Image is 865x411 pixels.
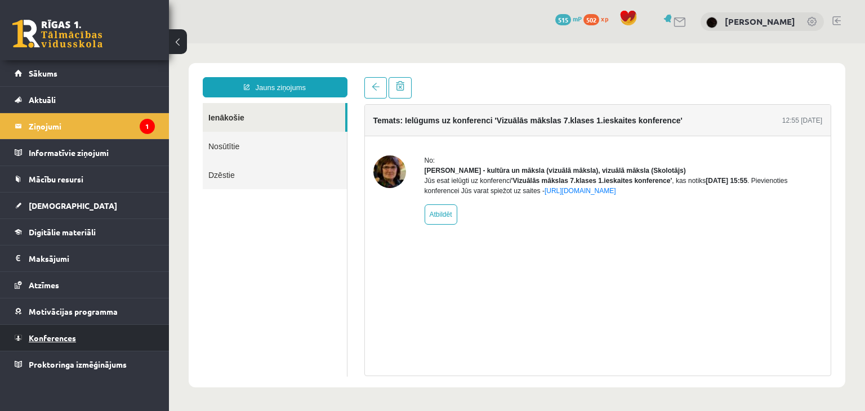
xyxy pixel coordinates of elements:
[29,113,155,139] legend: Ziņojumi
[15,245,155,271] a: Maksājumi
[15,219,155,245] a: Digitālie materiāli
[583,14,614,23] a: 502 xp
[573,14,582,23] span: mP
[29,95,56,105] span: Aktuāli
[29,306,118,316] span: Motivācijas programma
[29,245,155,271] legend: Maksājumi
[256,123,517,131] strong: [PERSON_NAME] - kultūra un māksla (vizuālā māksla), vizuālā māksla (Skolotājs)
[34,117,178,146] a: Dzēstie
[29,174,83,184] span: Mācību resursi
[613,72,653,82] div: 12:55 [DATE]
[12,20,102,48] a: Rīgas 1. Tālmācības vidusskola
[256,161,288,181] a: Atbildēt
[15,113,155,139] a: Ziņojumi1
[204,112,237,145] img: Ilze Kolka - kultūra un māksla (vizuālā māksla), vizuālā māksla
[583,14,599,25] span: 502
[601,14,608,23] span: xp
[34,60,176,88] a: Ienākošie
[15,298,155,324] a: Motivācijas programma
[15,272,155,298] a: Atzīmes
[29,200,117,211] span: [DEMOGRAPHIC_DATA]
[555,14,571,25] span: 515
[29,68,57,78] span: Sākums
[537,133,578,141] b: [DATE] 15:55
[140,119,155,134] i: 1
[29,359,127,369] span: Proktoringa izmēģinājums
[34,88,178,117] a: Nosūtītie
[15,351,155,377] a: Proktoringa izmēģinājums
[29,227,96,237] span: Digitālie materiāli
[34,34,179,54] a: Jauns ziņojums
[29,333,76,343] span: Konferences
[15,193,155,218] a: [DEMOGRAPHIC_DATA]
[725,16,795,27] a: [PERSON_NAME]
[342,133,503,141] b: 'Vizuālās mākslas 7.klases 1.ieskaites konference'
[29,280,59,290] span: Atzīmes
[256,132,654,153] div: Jūs esat ielūgti uz konferenci , kas notiks . Pievienoties konferencei Jūs varat spiežot uz saites -
[15,325,155,351] a: Konferences
[555,14,582,23] a: 515 mP
[15,166,155,192] a: Mācību resursi
[376,144,447,151] a: [URL][DOMAIN_NAME]
[204,73,514,82] h4: Temats: Ielūgums uz konferenci 'Vizuālās mākslas 7.klases 1.ieskaites konference'
[706,17,717,28] img: Linda Rutka
[29,140,155,166] legend: Informatīvie ziņojumi
[15,87,155,113] a: Aktuāli
[15,60,155,86] a: Sākums
[256,112,654,122] div: No:
[15,140,155,166] a: Informatīvie ziņojumi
